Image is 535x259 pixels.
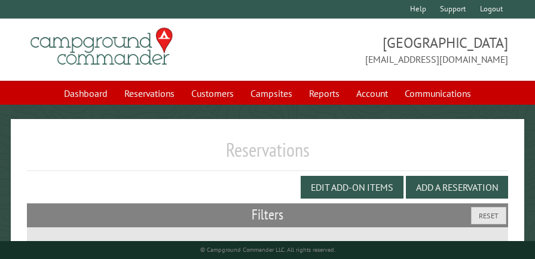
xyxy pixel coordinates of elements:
[57,82,115,105] a: Dashboard
[268,33,509,66] span: [GEOGRAPHIC_DATA] [EMAIL_ADDRESS][DOMAIN_NAME]
[302,82,347,105] a: Reports
[301,176,403,199] button: Edit Add-on Items
[349,82,395,105] a: Account
[184,82,241,105] a: Customers
[117,82,182,105] a: Reservations
[471,207,506,224] button: Reset
[27,203,509,226] h2: Filters
[200,246,335,254] small: © Campground Commander LLC. All rights reserved.
[27,138,509,171] h1: Reservations
[406,176,508,199] button: Add a Reservation
[398,82,478,105] a: Communications
[243,82,299,105] a: Campsites
[27,23,176,70] img: Campground Commander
